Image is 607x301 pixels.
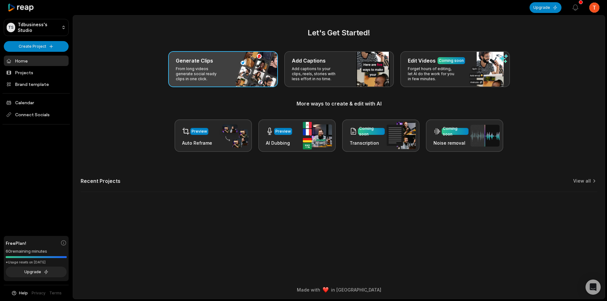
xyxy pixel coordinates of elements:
h2: Let's Get Started! [81,27,597,39]
div: *Usage resets on [DATE] [6,260,67,265]
button: Create Project [4,41,69,52]
div: Preview [275,129,291,134]
img: noise_removal.png [470,125,500,147]
p: From long videos generate social ready clips in one click. [176,66,225,81]
p: Tdbusiness's Studio [18,22,59,33]
span: Help [19,290,28,296]
h3: Noise removal [433,140,469,146]
p: Add captions to your clips, reels, stories with less effort in no time. [292,66,341,81]
img: transcription.png [387,122,416,149]
span: Connect Socials [4,109,69,120]
img: heart emoji [323,287,328,293]
div: Coming soon [443,126,467,137]
div: Open Intercom Messenger [586,280,601,295]
h3: Edit Videos [408,57,436,64]
h3: Generate Clips [176,57,213,64]
img: ai_dubbing.png [303,122,332,149]
button: Upgrade [530,2,561,13]
a: Calendar [4,97,69,108]
div: 60 remaining minutes [6,248,67,255]
a: Projects [4,67,69,78]
a: View all [573,178,591,184]
h2: Recent Projects [81,178,120,184]
h3: Add Captions [292,57,326,64]
button: Help [11,290,28,296]
div: TS [7,23,15,32]
div: Coming soon [439,58,464,63]
h3: Auto Reframe [182,140,212,146]
h3: More ways to create & edit with AI [81,100,597,107]
p: Forget hours of editing, let AI do the work for you in few minutes. [408,66,457,81]
span: Free Plan! [6,240,26,246]
div: Made with in [GEOGRAPHIC_DATA] [79,286,599,293]
h3: AI Dubbing [266,140,292,146]
a: Terms [49,290,62,296]
a: Brand template [4,79,69,89]
button: Upgrade [6,267,67,277]
a: Privacy [32,290,46,296]
a: Home [4,56,69,66]
img: auto_reframe.png [219,123,248,148]
div: Coming soon [359,126,383,137]
h3: Transcription [350,140,385,146]
div: Preview [192,129,207,134]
